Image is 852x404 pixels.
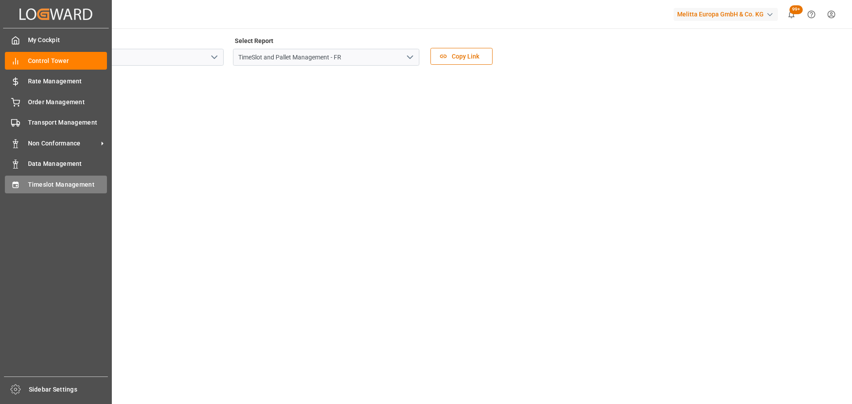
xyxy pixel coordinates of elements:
[28,35,107,45] span: My Cockpit
[28,159,107,169] span: Data Management
[5,155,107,173] a: Data Management
[28,77,107,86] span: Rate Management
[674,6,781,23] button: Melitta Europa GmbH & Co. KG
[781,4,801,24] button: show 100 new notifications
[5,93,107,110] a: Order Management
[28,180,107,189] span: Timeslot Management
[233,49,419,66] input: Type to search/select
[28,139,98,148] span: Non Conformance
[789,5,803,14] span: 99+
[37,49,224,66] input: Type to search/select
[674,8,778,21] div: Melitta Europa GmbH & Co. KG
[801,4,821,24] button: Help Center
[430,48,493,65] button: Copy Link
[5,73,107,90] a: Rate Management
[403,51,416,64] button: open menu
[5,114,107,131] a: Transport Management
[28,118,107,127] span: Transport Management
[28,56,107,66] span: Control Tower
[447,52,484,61] span: Copy Link
[28,98,107,107] span: Order Management
[5,31,107,49] a: My Cockpit
[29,385,108,394] span: Sidebar Settings
[5,52,107,69] a: Control Tower
[233,35,275,47] label: Select Report
[207,51,221,64] button: open menu
[5,176,107,193] a: Timeslot Management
